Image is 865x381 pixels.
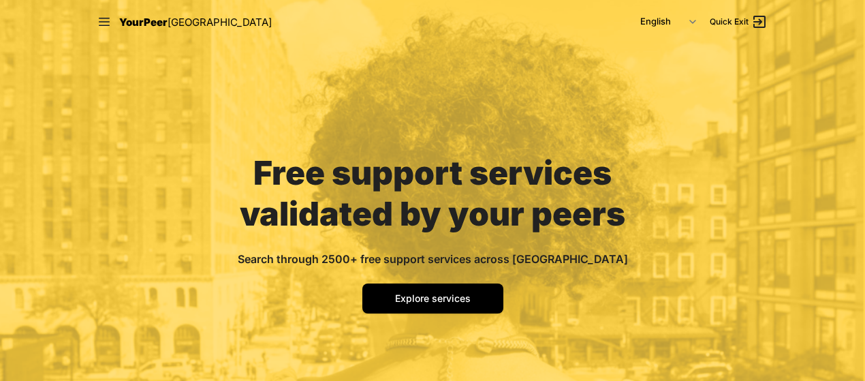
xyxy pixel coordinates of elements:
span: YourPeer [119,16,168,29]
a: Quick Exit [710,14,768,30]
a: YourPeer[GEOGRAPHIC_DATA] [119,14,272,31]
span: Search through 2500+ free support services across [GEOGRAPHIC_DATA] [238,252,628,266]
span: Explore services [395,292,471,304]
span: Free support services validated by your peers [240,153,625,234]
a: Explore services [362,284,503,314]
span: [GEOGRAPHIC_DATA] [168,16,272,29]
span: Quick Exit [710,16,749,27]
